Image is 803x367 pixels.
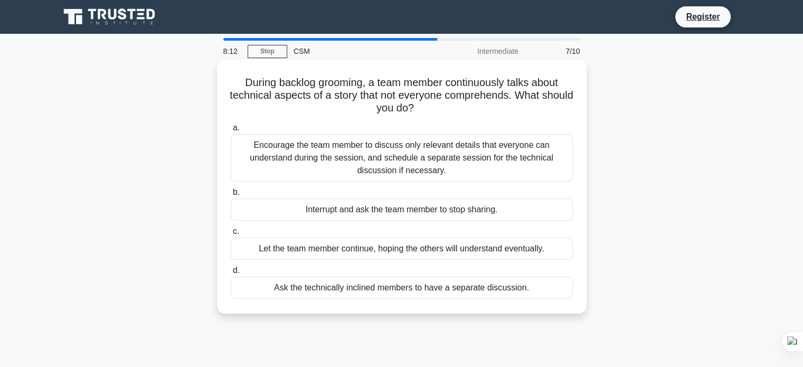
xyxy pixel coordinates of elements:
[230,76,574,115] h5: During backlog grooming, a team member continuously talks about technical aspects of a story that...
[679,10,726,23] a: Register
[233,123,240,132] span: a.
[217,41,248,62] div: 8:12
[525,41,587,62] div: 7/10
[231,199,573,221] div: Interrupt and ask the team member to stop sharing.
[233,227,239,236] span: c.
[231,277,573,299] div: Ask the technically inclined members to have a separate discussion.
[231,238,573,260] div: Let the team member continue, hoping the others will understand eventually.
[233,187,240,196] span: b.
[432,41,525,62] div: Intermediate
[248,45,287,58] a: Stop
[233,266,240,275] span: d.
[231,134,573,182] div: Encourage the team member to discuss only relevant details that everyone can understand during th...
[287,41,432,62] div: CSM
